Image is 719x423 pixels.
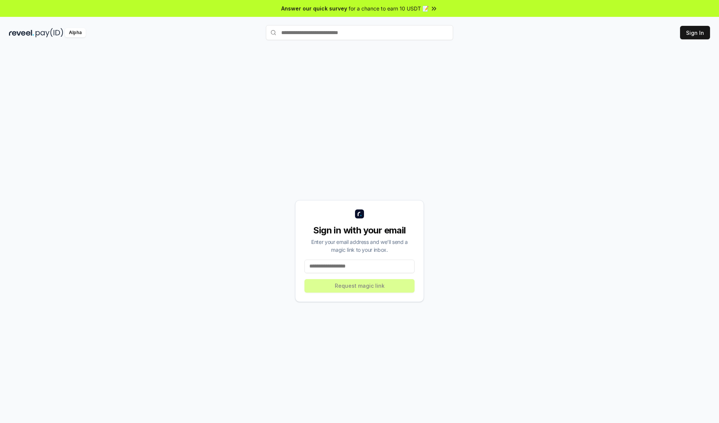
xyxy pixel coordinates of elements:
img: logo_small [355,209,364,218]
div: Alpha [65,28,86,37]
span: for a chance to earn 10 USDT 📝 [349,4,429,12]
div: Enter your email address and we’ll send a magic link to your inbox. [304,238,415,254]
span: Answer our quick survey [281,4,347,12]
img: pay_id [36,28,63,37]
div: Sign in with your email [304,224,415,236]
button: Sign In [680,26,710,39]
img: reveel_dark [9,28,34,37]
